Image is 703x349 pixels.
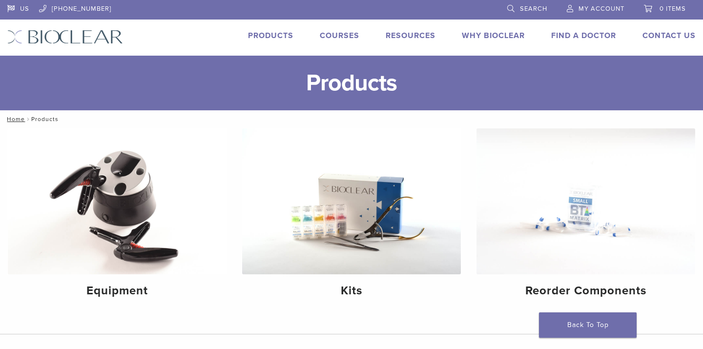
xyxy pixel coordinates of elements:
a: Resources [386,31,435,41]
img: Kits [242,128,461,274]
a: Find A Doctor [551,31,616,41]
span: / [25,117,31,122]
a: Contact Us [642,31,696,41]
span: 0 items [660,5,686,13]
a: Home [4,116,25,123]
h4: Reorder Components [484,282,687,300]
a: Reorder Components [476,128,695,306]
img: Reorder Components [476,128,695,274]
span: Search [520,5,547,13]
img: Equipment [8,128,227,274]
a: Back To Top [539,312,637,338]
a: Products [248,31,293,41]
span: My Account [579,5,624,13]
a: Courses [320,31,359,41]
a: Why Bioclear [462,31,525,41]
a: Equipment [8,128,227,306]
a: Kits [242,128,461,306]
h4: Kits [250,282,453,300]
h4: Equipment [16,282,219,300]
img: Bioclear [7,30,123,44]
